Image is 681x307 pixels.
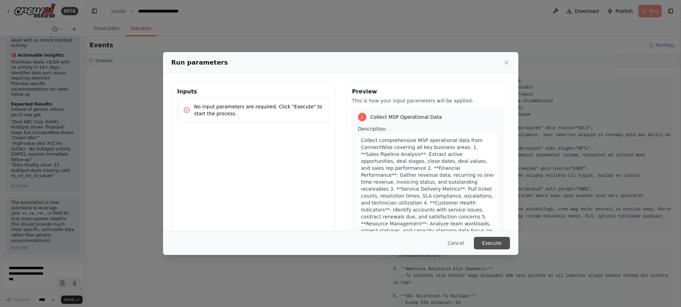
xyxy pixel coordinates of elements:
span: Collect MSP Operational Data [371,114,442,121]
span: Collect comprehensive MSP operational data from ConnectWise covering all key business areas: 1. *... [361,138,495,254]
div: 1 [358,113,366,121]
h3: Preview [352,88,504,96]
h3: Inputs [177,88,329,96]
p: This is how your input parameters will be applied: [352,97,504,104]
h2: Run parameters [171,58,228,67]
button: Execute [474,237,510,249]
button: Cancel [442,237,469,249]
p: No input parameters are required. Click "Execute" to start the process. [194,103,323,117]
span: Description: [358,126,387,132]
